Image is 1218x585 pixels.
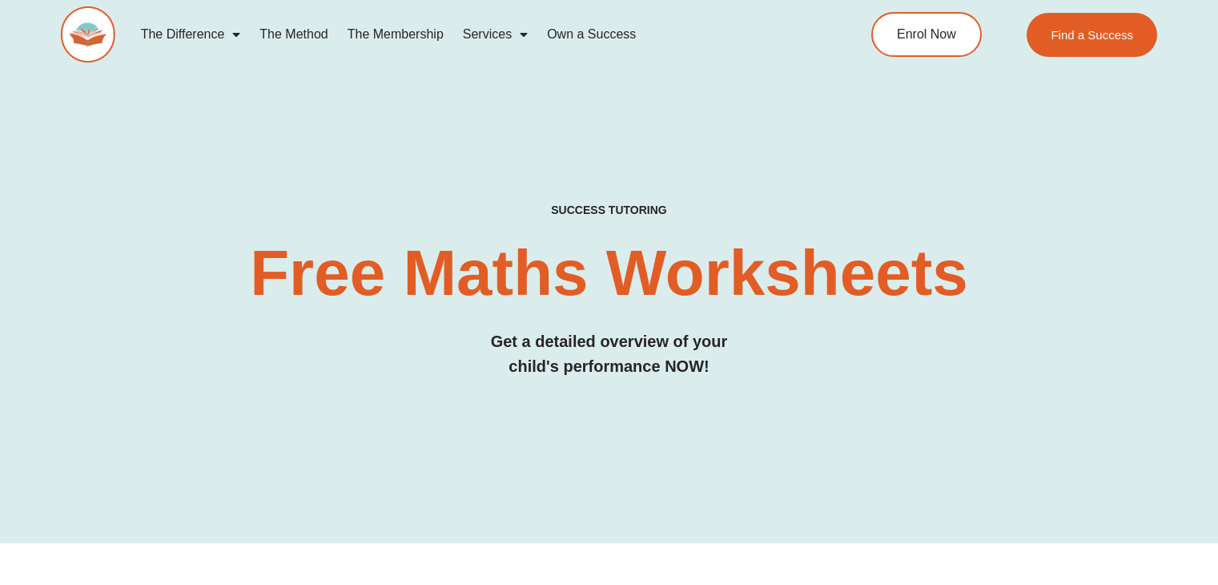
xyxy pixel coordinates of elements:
[131,16,809,53] nav: Menu
[338,16,453,53] a: The Membership
[1027,13,1157,57] a: Find a Success
[871,12,982,57] a: Enrol Now
[131,16,251,53] a: The Difference
[250,16,337,53] a: The Method
[453,16,537,53] a: Services
[61,329,1157,379] h3: Get a detailed overview of your child's performance NOW!
[897,28,956,41] span: Enrol Now
[61,204,1157,217] h4: SUCCESS TUTORING​
[61,241,1157,305] h2: Free Maths Worksheets​
[537,16,645,53] a: Own a Success
[1051,29,1133,41] span: Find a Success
